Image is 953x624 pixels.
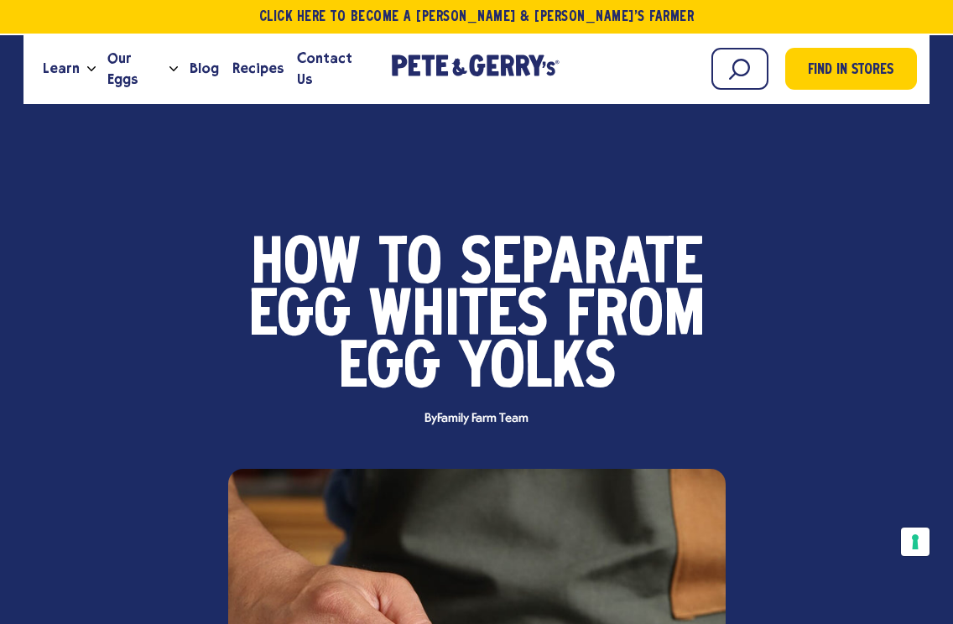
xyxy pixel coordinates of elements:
span: Separate [461,240,703,292]
a: Blog [183,46,226,91]
input: Search [711,48,768,90]
span: Whites [369,292,548,344]
a: Contact Us [290,46,375,91]
span: Learn [43,58,80,79]
span: Egg [338,344,440,396]
span: Find in Stores [808,60,893,82]
span: Recipes [232,58,284,79]
a: Recipes [226,46,290,91]
a: Learn [36,46,86,91]
span: From [566,292,706,344]
a: Find in Stores [785,48,917,90]
span: By [416,413,537,425]
span: Egg [248,292,351,344]
a: Our Eggs [101,46,169,91]
span: Contact Us [297,48,368,90]
span: Blog [190,58,219,79]
button: Open the dropdown menu for Our Eggs [169,66,178,72]
span: to [379,240,442,292]
button: Open the dropdown menu for Learn [87,66,96,72]
span: Yolks [459,344,616,396]
span: How [251,240,361,292]
span: Family Farm Team [437,412,529,425]
span: Our Eggs [107,48,163,90]
button: Your consent preferences for tracking technologies [901,528,930,556]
